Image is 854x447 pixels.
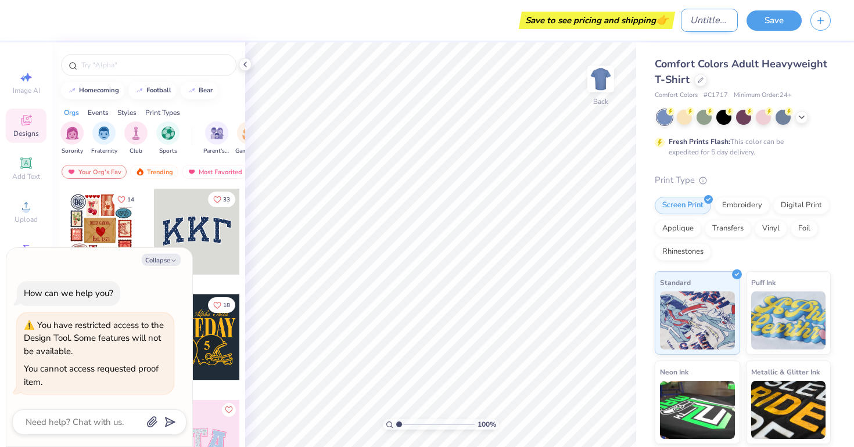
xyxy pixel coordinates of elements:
span: Image AI [13,86,40,95]
span: Standard [660,276,691,289]
img: Sports Image [162,127,175,140]
div: Most Favorited [182,165,247,179]
div: filter for Parent's Weekend [203,121,230,156]
input: Untitled Design [681,9,738,32]
span: 33 [223,197,230,203]
span: 100 % [478,419,496,430]
img: trend_line.gif [67,87,77,94]
div: football [146,87,171,93]
img: Puff Ink [751,291,826,349]
span: Fraternity [91,147,117,156]
strong: Fresh Prints Flash: [669,137,730,146]
div: filter for Sports [156,121,180,156]
img: Neon Ink [660,381,735,439]
img: Game Day Image [242,127,256,140]
span: Comfort Colors Adult Heavyweight T-Shirt [655,57,827,86]
div: Orgs [64,107,79,118]
span: 18 [223,302,230,308]
div: Events [88,107,109,118]
button: filter button [156,121,180,156]
span: Add Text [12,172,40,181]
div: How can we help you? [24,287,113,299]
img: trend_line.gif [187,87,196,94]
button: filter button [235,121,262,156]
button: filter button [91,121,117,156]
span: Sports [159,147,177,156]
div: Rhinestones [655,243,711,261]
span: # C1717 [704,91,728,100]
div: filter for Sorority [60,121,84,156]
img: Club Image [130,127,142,140]
input: Try "Alpha" [80,59,229,71]
span: Club [130,147,142,156]
button: homecoming [61,82,124,99]
img: trending.gif [135,168,145,176]
div: Your Org's Fav [62,165,127,179]
span: Designs [13,129,39,138]
button: Like [208,192,235,207]
div: Print Type [655,174,831,187]
div: Back [593,96,608,107]
div: This color can be expedited for 5 day delivery. [669,136,812,157]
div: Screen Print [655,197,711,214]
span: 14 [127,197,134,203]
div: bear [199,87,213,93]
div: Styles [117,107,137,118]
span: Game Day [235,147,262,156]
div: Vinyl [755,220,787,237]
div: Embroidery [715,197,770,214]
span: Metallic & Glitter Ink [751,366,820,378]
span: Parent's Weekend [203,147,230,156]
button: Save [747,10,802,31]
span: Sorority [62,147,83,156]
img: most_fav.gif [67,168,76,176]
div: filter for Club [124,121,148,156]
img: most_fav.gif [187,168,196,176]
button: filter button [203,121,230,156]
div: filter for Game Day [235,121,262,156]
div: You have restricted access to the Design Tool. Some features will not be available. [24,319,164,357]
span: Neon Ink [660,366,688,378]
button: filter button [60,121,84,156]
img: Standard [660,291,735,349]
img: Back [589,67,612,91]
div: Print Types [145,107,180,118]
button: Like [222,403,236,417]
div: Transfers [705,220,751,237]
span: Puff Ink [751,276,776,289]
button: Like [208,297,235,313]
div: homecoming [79,87,119,93]
span: Upload [15,215,38,224]
span: Comfort Colors [655,91,698,100]
div: Save to see pricing and shipping [522,12,672,29]
span: 👉 [656,13,669,27]
button: football [128,82,177,99]
div: Applique [655,220,701,237]
div: Trending [130,165,178,179]
div: You cannot access requested proof item. [24,363,159,388]
div: Foil [791,220,818,237]
img: Metallic & Glitter Ink [751,381,826,439]
div: Digital Print [773,197,830,214]
button: filter button [124,121,148,156]
img: Fraternity Image [98,127,110,140]
img: Parent's Weekend Image [210,127,224,140]
button: Like [112,192,139,207]
img: Sorority Image [66,127,79,140]
span: Minimum Order: 24 + [734,91,792,100]
button: Collapse [142,254,181,266]
img: trend_line.gif [135,87,144,94]
button: bear [181,82,218,99]
div: filter for Fraternity [91,121,117,156]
